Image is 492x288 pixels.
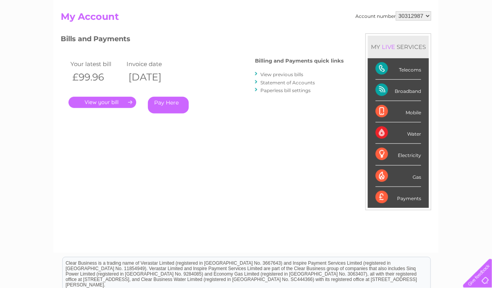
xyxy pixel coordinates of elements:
a: Statement of Accounts [260,80,315,86]
a: Blog [424,33,436,39]
th: £99.96 [69,69,125,85]
div: Gas [376,166,421,187]
a: Water [355,33,370,39]
a: Telecoms [396,33,420,39]
img: logo.png [17,20,57,44]
h3: Bills and Payments [61,33,344,47]
div: Mobile [376,101,421,122]
a: Paperless bill settings [260,87,311,93]
a: Energy [374,33,392,39]
td: Your latest bill [69,59,125,69]
h4: Billing and Payments quick links [255,58,344,64]
a: View previous bills [260,72,303,77]
div: Payments [376,187,421,208]
a: Pay Here [148,97,189,113]
th: [DATE] [125,69,181,85]
a: Log out [466,33,485,39]
td: Invoice date [125,59,181,69]
div: Account number [355,11,431,21]
div: Clear Business is a trading name of Verastar Limited (registered in [GEOGRAPHIC_DATA] No. 3667643... [63,4,430,38]
a: 0333 014 3131 [345,4,399,14]
div: Water [376,122,421,144]
div: MY SERVICES [368,36,429,58]
div: Broadband [376,80,421,101]
h2: My Account [61,11,431,26]
div: Telecoms [376,58,421,80]
div: Electricity [376,144,421,165]
a: Contact [440,33,459,39]
a: . [69,97,136,108]
div: LIVE [380,43,397,51]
